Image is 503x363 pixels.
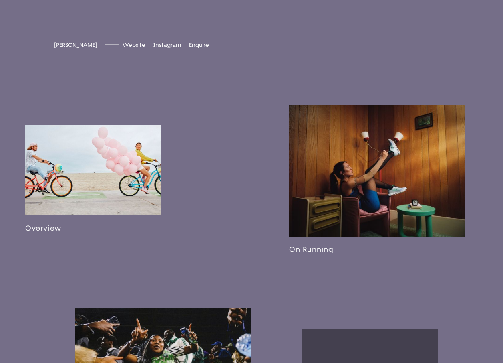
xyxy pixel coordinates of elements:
span: [PERSON_NAME] [54,42,97,48]
span: Website [123,42,145,48]
span: Enquire [189,42,209,48]
a: Instagram[URL][DOMAIN_NAME] [153,42,181,48]
span: Instagram [153,42,181,48]
a: Enquire[EMAIL_ADDRESS][DOMAIN_NAME] [189,42,209,48]
a: Website[DOMAIN_NAME] [123,42,145,48]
